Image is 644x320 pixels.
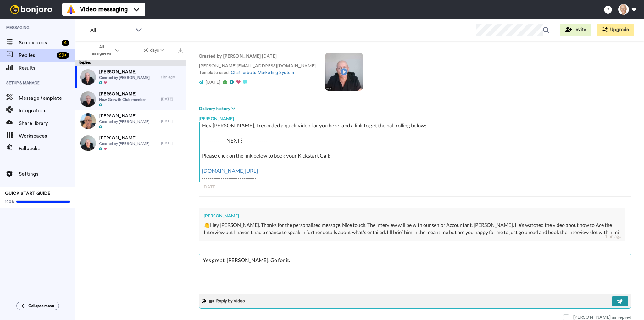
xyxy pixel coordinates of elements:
[161,97,183,102] div: [DATE]
[75,60,186,66] div: Replies
[99,75,150,80] span: Created by [PERSON_NAME]
[75,88,186,110] a: [PERSON_NAME]New Growth Club member[DATE]
[99,97,146,102] span: New Growth Club member
[605,233,621,239] div: 1 hr. ago
[80,135,96,151] img: dab7756e-6713-41b4-9254-07f5fe081d80-thumb.jpg
[204,213,620,219] div: [PERSON_NAME]
[19,145,75,152] span: Fallbacks
[99,91,146,97] span: [PERSON_NAME]
[16,302,59,310] button: Collapse menu
[202,167,258,174] a: [DOMAIN_NAME][URL]
[8,5,55,14] img: bj-logo-header-white.svg
[19,94,75,102] span: Message template
[99,113,150,119] span: [PERSON_NAME]
[202,122,630,182] div: Hey [PERSON_NAME], I recorded a quick video for you here, and a link to get the ball rolling belo...
[199,112,631,122] div: [PERSON_NAME]
[66,4,76,14] img: vm-color.svg
[99,69,150,75] span: [PERSON_NAME]
[617,299,624,304] img: send-white.svg
[19,170,75,178] span: Settings
[5,199,15,204] span: 100%
[204,222,620,236] div: 👏Hey [PERSON_NAME]. Thanks for the personalised message. Nice touch. The interview will be with o...
[199,53,316,60] p: : [DATE]
[208,296,247,306] button: Reply by Video
[176,46,185,55] button: Export all results that match these filters now.
[199,63,316,76] p: [PERSON_NAME][EMAIL_ADDRESS][DOMAIN_NAME] Template used:
[199,105,237,112] button: Delivery history
[19,107,75,115] span: Integrations
[161,141,183,146] div: [DATE]
[80,113,96,129] img: d1d7c18b-63b4-4723-8ffc-1f1584a65b10-thumb.jpg
[205,80,220,85] span: [DATE]
[75,66,186,88] a: [PERSON_NAME]Created by [PERSON_NAME]1 hr. ago
[75,110,186,132] a: [PERSON_NAME]Created by [PERSON_NAME][DATE]
[199,254,631,294] textarea: Yes great, [PERSON_NAME]. Go for it.
[161,119,183,124] div: [DATE]
[19,64,75,72] span: Results
[131,45,176,56] button: 30 days
[178,48,183,53] img: export.svg
[161,75,183,80] div: 1 hr. ago
[560,24,591,36] button: Invite
[99,119,150,124] span: Created by [PERSON_NAME]
[231,70,294,75] a: Chatterbots Marketing System
[80,69,96,85] img: a7241c78-22ec-4a70-8fb0-7fcc7628f5ff-thumb.jpg
[19,132,75,140] span: Workspaces
[77,42,131,59] button: All assignees
[5,191,50,196] span: QUICK START GUIDE
[99,141,150,146] span: Created by [PERSON_NAME]
[75,132,186,154] a: [PERSON_NAME]Created by [PERSON_NAME][DATE]
[89,44,114,57] span: All assignees
[19,120,75,127] span: Share library
[203,184,628,190] div: [DATE]
[597,24,634,36] button: Upgrade
[28,303,54,308] span: Collapse menu
[80,91,96,107] img: 6346895b-8d9c-4229-a94e-4e182b79d757-thumb.jpg
[19,52,54,59] span: Replies
[99,135,150,141] span: [PERSON_NAME]
[62,40,69,46] div: 4
[199,54,261,59] strong: Created by [PERSON_NAME]
[90,26,132,34] span: All
[19,39,59,47] span: Send videos
[57,52,69,59] div: 99 +
[80,5,128,14] span: Video messaging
